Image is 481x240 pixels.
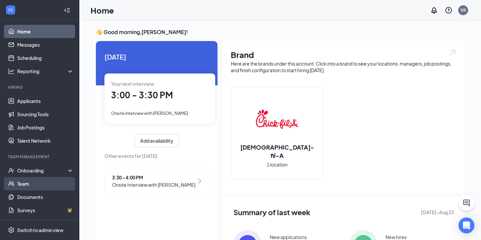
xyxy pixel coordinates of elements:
[459,217,474,233] div: Open Intercom Messenger
[17,227,63,233] div: Switch to admin view
[17,167,68,174] div: Onboarding
[17,68,74,74] div: Reporting
[112,181,195,188] span: Onsite Interview with [PERSON_NAME]
[17,108,74,121] a: Sourcing Tools
[17,177,74,190] a: Team
[231,60,457,73] div: Here are the brands under this account. Click into a brand to see your locations, managers, job p...
[111,111,188,116] span: Onsite Interview with [PERSON_NAME]
[8,154,72,160] div: Team Management
[64,7,70,14] svg: Collapse
[91,5,114,16] h1: Home
[267,161,288,168] span: 1 location
[17,204,74,217] a: SurveysCrown
[111,89,173,100] span: 3:00 - 3:30 PM
[135,134,179,147] button: Add availability
[459,195,474,211] button: ChatActive
[8,68,15,74] svg: Analysis
[445,6,453,14] svg: QuestionInfo
[8,167,15,174] svg: UserCheck
[7,7,14,13] svg: WorkstreamLogo
[231,143,323,160] h2: [DEMOGRAPHIC_DATA]-fil-A
[421,209,454,216] span: [DATE] - Aug 23
[17,38,74,51] a: Messages
[8,84,72,90] div: Hiring
[104,52,209,62] span: [DATE]
[17,121,74,134] a: Job Postings
[112,174,195,181] span: 3:30 - 4:00 PM
[8,227,15,233] svg: Settings
[430,6,438,14] svg: Notifications
[17,25,74,38] a: Home
[104,152,209,160] span: Other events for [DATE]
[462,199,470,207] svg: ChatActive
[233,207,310,218] span: Summary of last week
[256,98,298,140] img: Chick-fil-A
[17,190,74,204] a: Documents
[17,94,74,108] a: Applicants
[461,7,466,13] div: SB
[96,28,464,36] h3: 👋 Good morning, [PERSON_NAME] !
[231,49,457,60] h1: Brand
[17,51,74,65] a: Scheduling
[448,49,457,57] img: open.6027fd2a22e1237b5b06.svg
[17,134,74,147] a: Talent Network
[111,81,154,87] span: Your next interview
